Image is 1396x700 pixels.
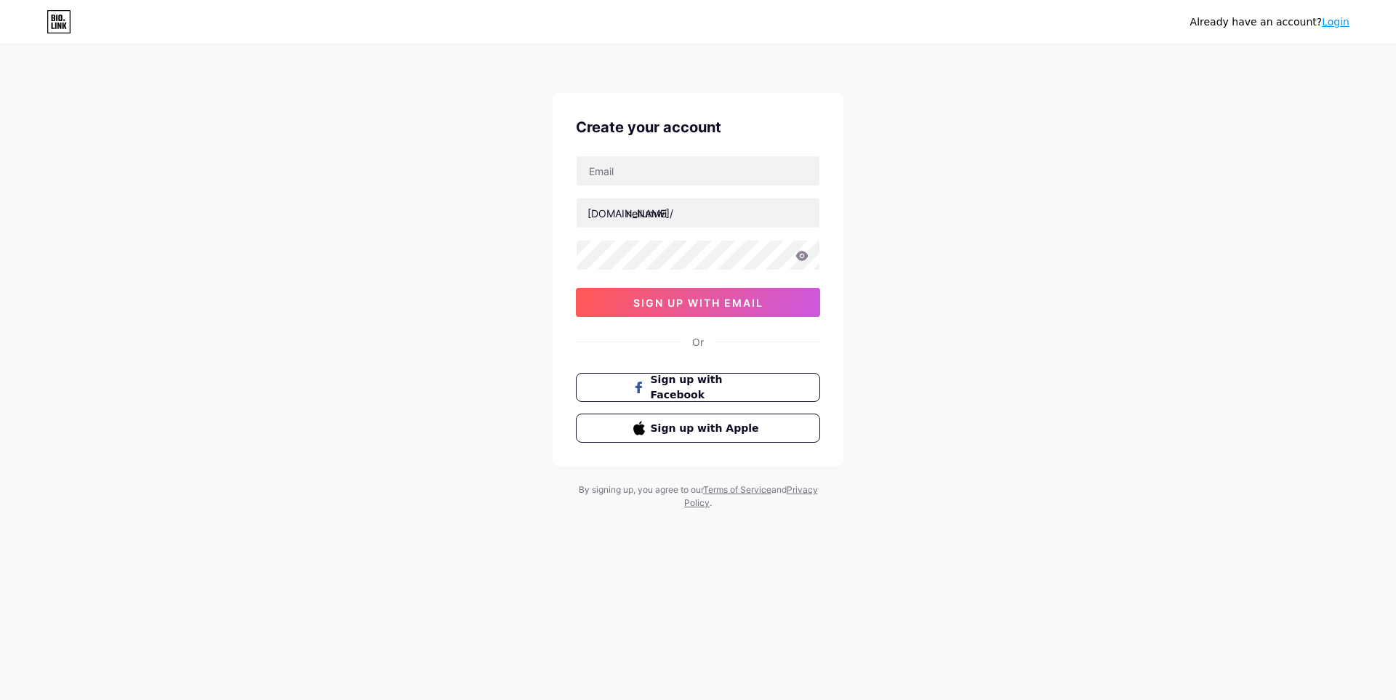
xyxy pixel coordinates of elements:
div: Or [692,334,704,350]
input: username [577,198,819,228]
button: Sign up with Facebook [576,373,820,402]
a: Login [1322,16,1349,28]
span: Sign up with Facebook [651,372,763,403]
div: By signing up, you agree to our and . [574,483,822,510]
button: sign up with email [576,288,820,317]
input: Email [577,156,819,185]
span: sign up with email [633,297,763,309]
div: Already have an account? [1190,15,1349,30]
span: Sign up with Apple [651,421,763,436]
button: Sign up with Apple [576,414,820,443]
div: Create your account [576,116,820,138]
a: Terms of Service [703,484,771,495]
div: [DOMAIN_NAME]/ [587,206,673,221]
